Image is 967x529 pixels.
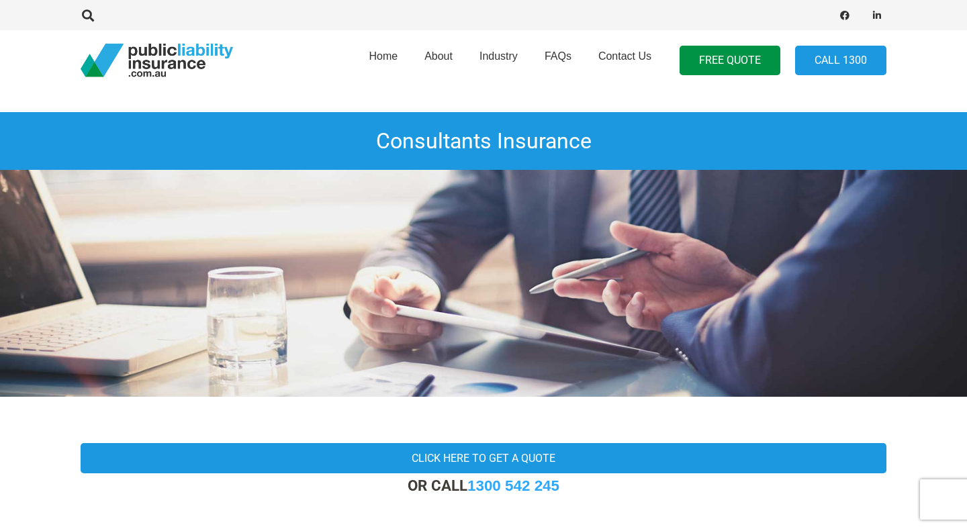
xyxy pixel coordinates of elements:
[81,443,886,473] a: Click here to get a quote
[355,26,411,95] a: Home
[75,9,101,21] a: Search
[479,50,518,62] span: Industry
[868,6,886,25] a: LinkedIn
[467,477,559,494] a: 1300 542 245
[81,44,233,77] a: pli_logotransparent
[835,6,854,25] a: Facebook
[585,26,665,95] a: Contact Us
[795,46,886,76] a: Call 1300
[411,26,466,95] a: About
[531,26,585,95] a: FAQs
[680,46,780,76] a: FREE QUOTE
[466,26,531,95] a: Industry
[545,50,571,62] span: FAQs
[408,477,559,494] strong: OR CALL
[369,50,398,62] span: Home
[598,50,651,62] span: Contact Us
[424,50,453,62] span: About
